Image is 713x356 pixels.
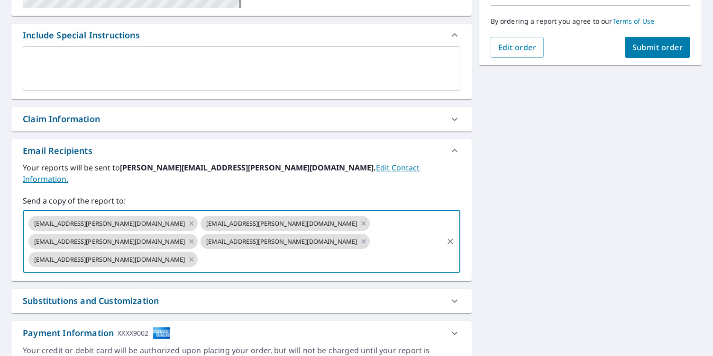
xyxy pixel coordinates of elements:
span: [EMAIL_ADDRESS][PERSON_NAME][DOMAIN_NAME] [201,219,363,228]
div: Substitutions and Customization [11,289,472,313]
span: [EMAIL_ADDRESS][PERSON_NAME][DOMAIN_NAME] [28,237,191,246]
div: Payment Information [23,327,171,339]
span: Submit order [632,42,683,53]
div: [EMAIL_ADDRESS][PERSON_NAME][DOMAIN_NAME] [28,234,198,249]
div: Claim Information [11,107,472,131]
label: Send a copy of the report to: [23,195,460,206]
div: Claim Information [23,113,100,125]
a: Terms of Use [612,17,655,26]
div: XXXX9002 [118,327,148,339]
p: By ordering a report you agree to our [491,17,690,26]
b: [PERSON_NAME][EMAIL_ADDRESS][PERSON_NAME][DOMAIN_NAME]. [120,162,376,173]
span: [EMAIL_ADDRESS][PERSON_NAME][DOMAIN_NAME] [28,219,191,228]
img: cardImage [153,327,171,339]
button: Edit order [491,37,544,58]
div: [EMAIL_ADDRESS][PERSON_NAME][DOMAIN_NAME] [28,252,198,267]
div: Email Recipients [11,139,472,162]
button: Submit order [625,37,691,58]
label: Your reports will be sent to [23,162,460,185]
div: Include Special Instructions [23,29,140,42]
div: Payment InformationXXXX9002cardImage [11,321,472,345]
button: Clear [444,235,457,248]
div: Email Recipients [23,144,92,157]
div: [EMAIL_ADDRESS][PERSON_NAME][DOMAIN_NAME] [28,216,198,231]
span: [EMAIL_ADDRESS][PERSON_NAME][DOMAIN_NAME] [28,255,191,264]
span: Edit order [498,42,537,53]
div: [EMAIL_ADDRESS][PERSON_NAME][DOMAIN_NAME] [201,216,370,231]
div: Include Special Instructions [11,24,472,46]
div: Substitutions and Customization [23,294,159,307]
div: [EMAIL_ADDRESS][PERSON_NAME][DOMAIN_NAME] [201,234,370,249]
span: [EMAIL_ADDRESS][PERSON_NAME][DOMAIN_NAME] [201,237,363,246]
